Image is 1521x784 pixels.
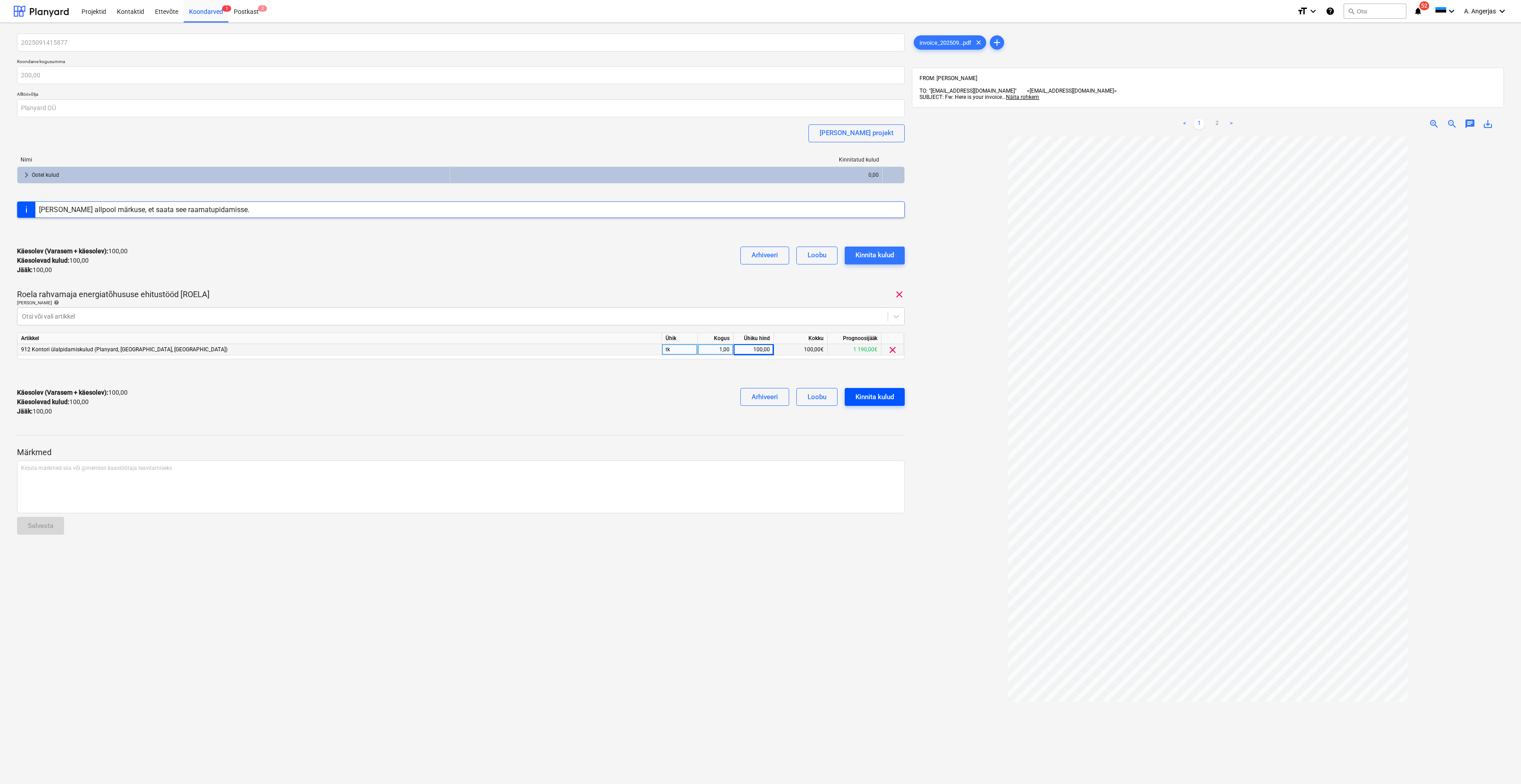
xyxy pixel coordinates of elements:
div: Kokku [774,333,828,344]
div: [PERSON_NAME] [17,300,905,306]
div: Kinnita kulud [855,391,894,403]
div: Arhiveeri [752,249,778,261]
span: help [52,300,59,305]
i: keyboard_arrow_down [1497,6,1508,17]
div: Ootel kulud [32,168,446,182]
button: Kinnita kulud [845,388,905,406]
strong: Jääk : [17,266,33,273]
button: [PERSON_NAME] projekt [808,124,905,142]
div: Kinnitatud kulud [450,157,883,163]
i: keyboard_arrow_down [1446,6,1457,17]
div: tk [662,344,698,355]
span: 912 Kontori ülalpidamiskulud (Planyard, Bauhub, Telia) [21,346,228,353]
span: clear [973,37,984,48]
div: Ühiku hind [734,333,774,344]
span: add [992,37,1002,48]
i: keyboard_arrow_down [1308,6,1319,17]
div: Artikkel [17,333,662,344]
i: format_size [1297,6,1308,17]
span: A. Angerjas [1464,8,1496,15]
div: Loobu [808,391,826,403]
a: Page 1 is your current page [1194,119,1204,129]
div: Kogus [698,333,734,344]
span: 2 [258,5,267,12]
p: 100,00 [17,388,128,397]
div: Prognoosijääk [828,333,881,344]
p: 100,00 [17,265,52,275]
div: [PERSON_NAME] projekt [820,127,894,139]
i: Abikeskus [1326,6,1335,17]
span: search [1348,8,1355,15]
div: Loobu [808,249,826,261]
a: Page 2 [1212,119,1222,129]
span: 1 [222,5,231,12]
p: Märkmed [17,447,905,458]
button: Otsi [1344,4,1406,19]
div: 1,00 [701,344,730,355]
span: clear [887,345,898,355]
strong: Käesolevad kulud : [17,257,69,264]
button: Arhiveeri [740,247,789,264]
strong: Käesolevad kulud : [17,398,69,405]
input: Koondarve kogusumma [17,66,905,84]
strong: Jääk : [17,408,33,415]
span: Näita rohkem [1006,94,1039,100]
strong: Käesolev (Varasem + käesolev) : [17,389,108,396]
div: Nimi [17,157,450,163]
a: Previous page [1179,119,1190,129]
p: Alltöövõtja [17,91,905,99]
button: Arhiveeri [740,388,789,406]
p: 100,00 [17,247,128,256]
strong: Käesolev (Varasem + käesolev) : [17,247,108,255]
div: invoice_202509...pdf [914,35,986,50]
div: Ühik [662,333,698,344]
p: 100,00 [17,407,52,416]
span: ... [1002,94,1039,100]
span: invoice_202509...pdf [914,39,977,46]
div: 100,00€ [774,344,828,355]
span: zoom_out [1447,119,1457,129]
div: [PERSON_NAME] allpool märkuse, et saata see raamatupidamisse. [39,205,249,214]
p: 100,00 [17,397,89,407]
input: Koondarve nimi [17,34,905,51]
span: FROM: [PERSON_NAME] [919,75,977,81]
span: zoom_in [1429,119,1439,129]
span: clear [894,289,905,300]
button: Kinnita kulud [845,247,905,264]
i: notifications [1414,6,1422,17]
div: 100,00 [737,344,770,355]
input: Alltöövõtja [17,99,905,117]
a: Next page [1226,119,1237,129]
p: Roela rahvamaja energiatõhususe ehitustööd [ROELA] [17,289,210,300]
p: Koondarve kogusumma [17,59,905,66]
span: 52 [1419,1,1429,10]
span: TO: "[EMAIL_ADDRESS][DOMAIN_NAME]" <[EMAIL_ADDRESS][DOMAIN_NAME]> [919,88,1117,94]
div: Arhiveeri [752,391,778,403]
span: SUBJECT: Fw: Here is your invoice [919,94,1002,100]
p: 100,00 [17,256,89,265]
div: 1 190,00€ [828,344,881,355]
span: save_alt [1482,119,1493,129]
button: Loobu [796,247,838,264]
button: Loobu [796,388,838,406]
span: chat [1465,119,1475,129]
span: keyboard_arrow_right [21,170,32,180]
div: Kinnita kulud [855,249,894,261]
div: 0,00 [454,168,879,182]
